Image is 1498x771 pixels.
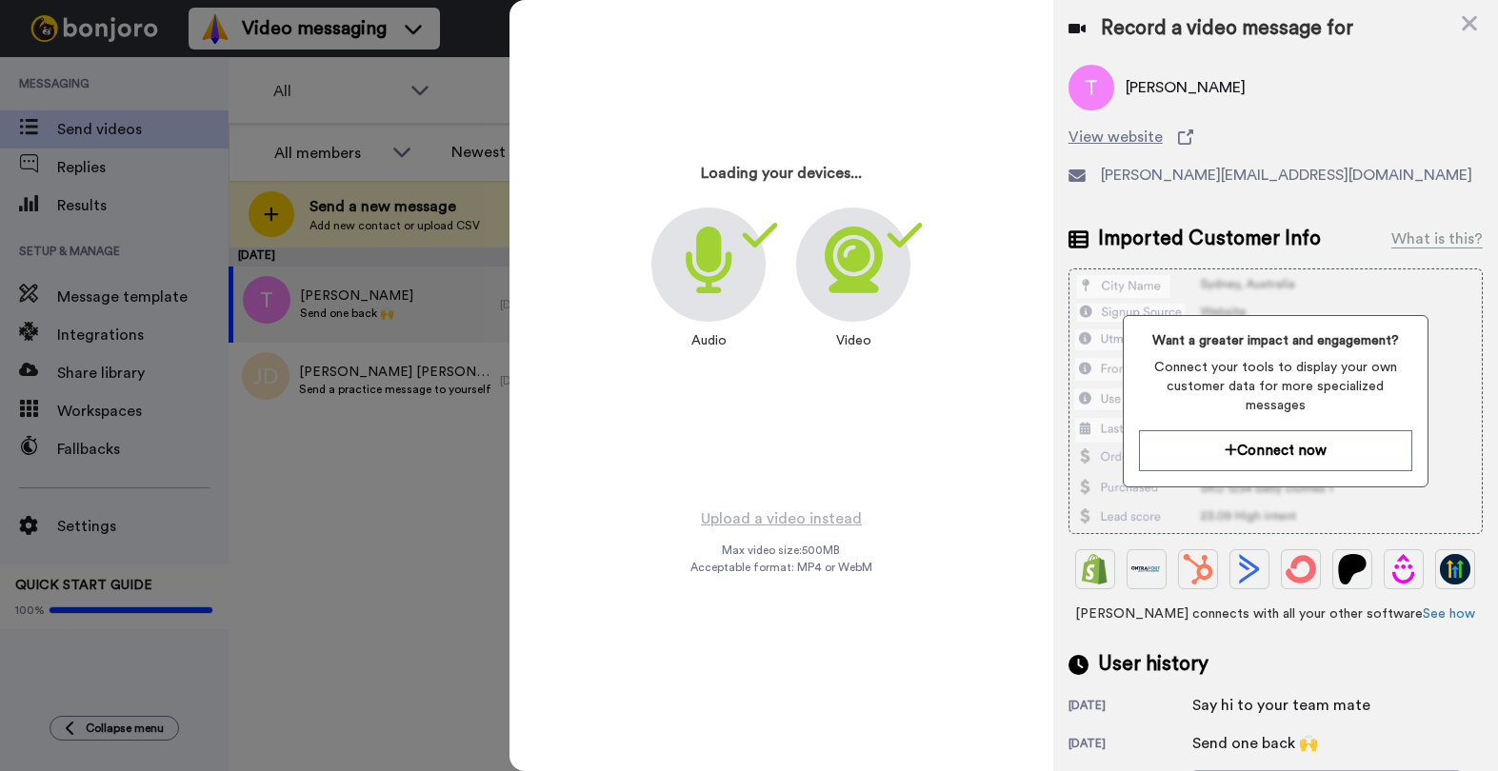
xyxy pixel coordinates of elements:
span: [PERSON_NAME] connects with all your other software [1069,604,1483,623]
img: Patreon [1337,554,1368,584]
img: Hubspot [1183,554,1213,584]
div: [DATE] [1069,736,1192,755]
span: [PERSON_NAME][EMAIL_ADDRESS][DOMAIN_NAME] [1101,164,1472,187]
a: View website [1069,126,1483,148]
span: Acceptable format: MP4 or WebM [690,560,872,575]
a: See how [1423,607,1475,621]
div: Say hi to your team mate [1192,694,1370,717]
img: Drip [1388,554,1419,584]
img: ConvertKit [1286,554,1316,584]
span: Max video size: 500 MB [722,543,840,558]
div: Audio [682,322,736,360]
span: View website [1069,126,1163,148]
img: Shopify [1080,554,1110,584]
img: GoHighLevel [1440,554,1470,584]
span: Imported Customer Info [1098,225,1321,253]
img: Ontraport [1131,554,1162,584]
h3: Loading your devices... [701,166,862,183]
button: Connect now [1139,430,1412,471]
span: User history [1098,650,1208,679]
div: What is this? [1391,227,1483,250]
div: Video [827,322,881,360]
span: Want a greater impact and engagement? [1139,331,1412,350]
button: Upload a video instead [695,506,868,531]
img: ActiveCampaign [1234,554,1265,584]
div: Send one back 🙌 [1192,732,1318,755]
span: Connect your tools to display your own customer data for more specialized messages [1139,358,1412,415]
div: [DATE] [1069,698,1192,717]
